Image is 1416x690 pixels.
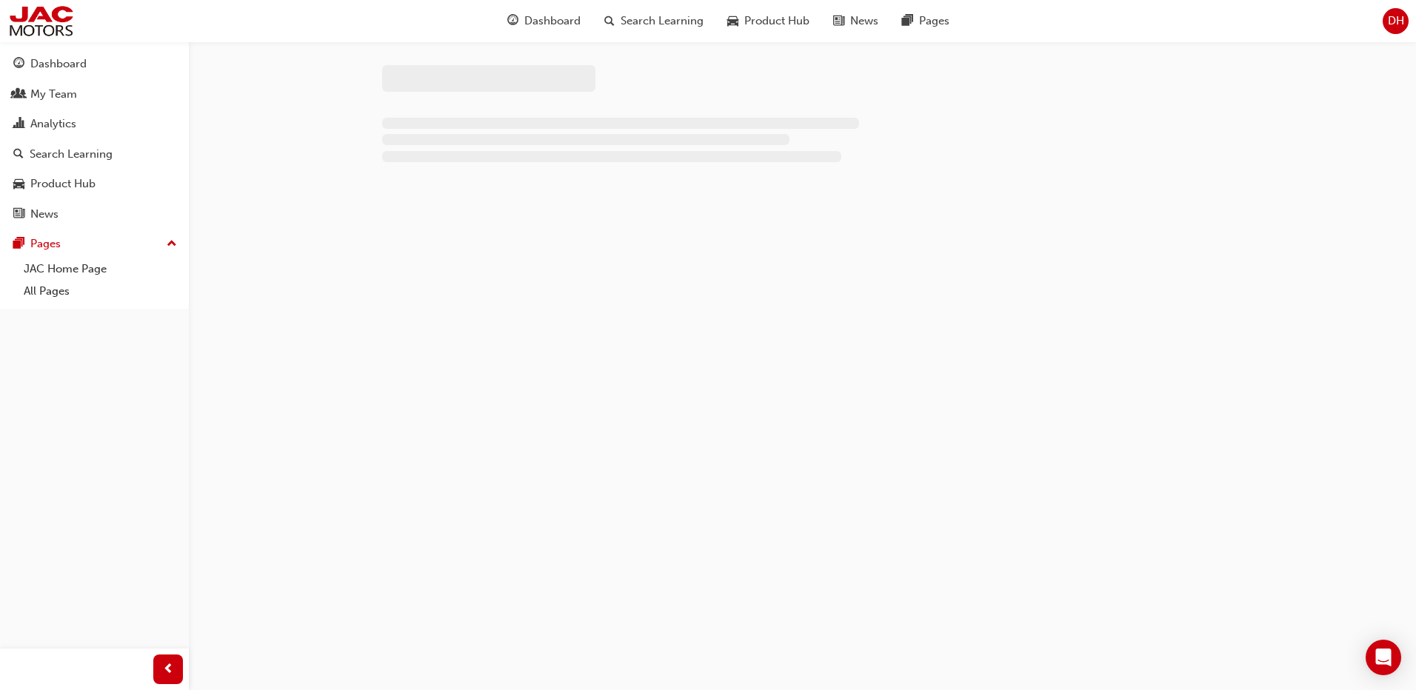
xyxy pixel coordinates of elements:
div: Dashboard [30,56,87,73]
div: My Team [30,86,77,103]
span: guage-icon [13,58,24,71]
button: Pages [6,230,183,258]
a: Analytics [6,110,183,138]
button: DH [1383,8,1409,34]
a: My Team [6,81,183,108]
span: people-icon [13,88,24,101]
span: Search Learning [621,13,704,30]
div: Pages [30,235,61,252]
a: car-iconProduct Hub [715,6,821,36]
a: Product Hub [6,170,183,198]
img: jac-portal [7,4,75,38]
a: JAC Home Page [18,258,183,281]
button: DashboardMy TeamAnalyticsSearch LearningProduct HubNews [6,47,183,230]
a: Search Learning [6,141,183,168]
a: guage-iconDashboard [495,6,592,36]
div: Open Intercom Messenger [1366,640,1401,675]
span: chart-icon [13,118,24,131]
span: prev-icon [163,660,174,679]
span: car-icon [13,178,24,191]
div: Search Learning [30,146,113,163]
span: DH [1388,13,1404,30]
a: Dashboard [6,50,183,78]
div: Product Hub [30,175,96,192]
span: pages-icon [13,238,24,251]
a: pages-iconPages [890,6,961,36]
span: News [850,13,878,30]
span: guage-icon [507,12,518,30]
div: Analytics [30,115,76,133]
span: search-icon [604,12,615,30]
span: search-icon [13,148,24,161]
span: news-icon [13,208,24,221]
span: Pages [919,13,949,30]
a: All Pages [18,280,183,303]
a: search-iconSearch Learning [592,6,715,36]
span: up-icon [167,235,177,254]
span: Product Hub [744,13,809,30]
a: News [6,201,183,228]
span: news-icon [833,12,844,30]
span: Dashboard [524,13,581,30]
a: news-iconNews [821,6,890,36]
span: pages-icon [902,12,913,30]
span: car-icon [727,12,738,30]
div: News [30,206,59,223]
